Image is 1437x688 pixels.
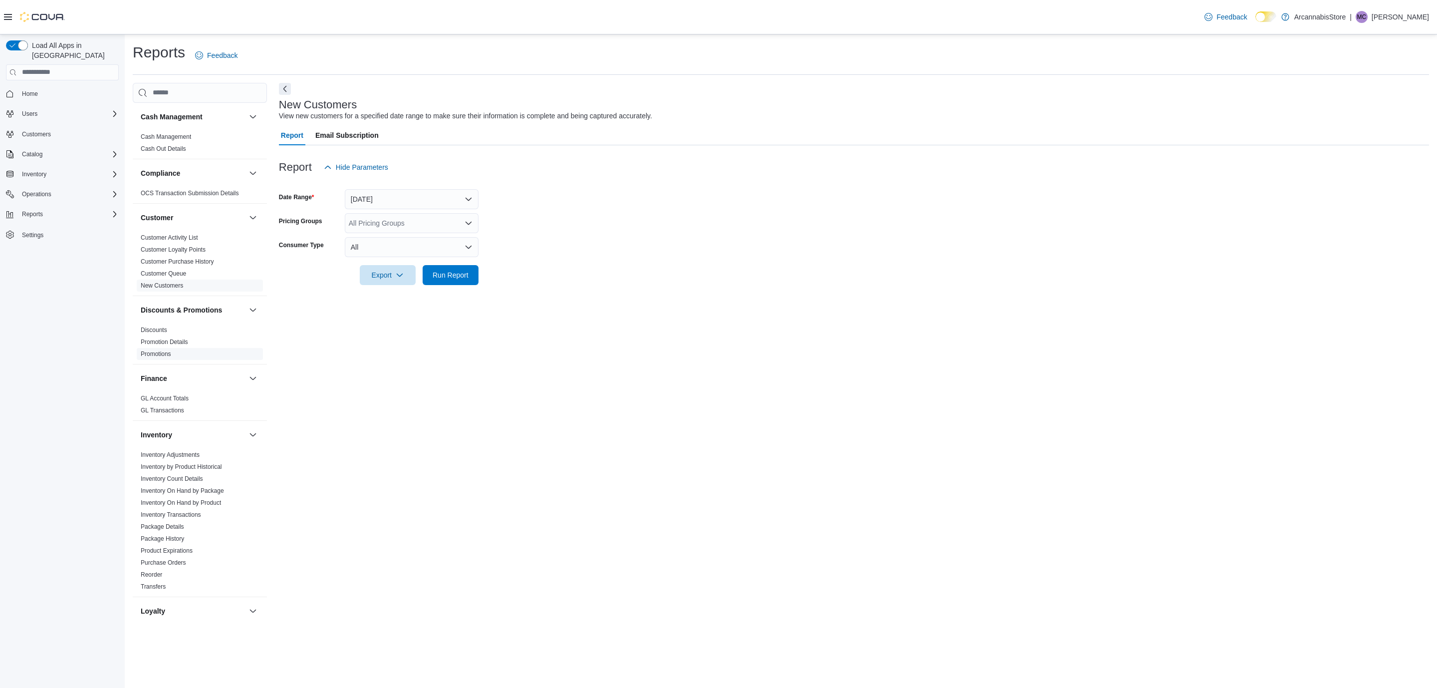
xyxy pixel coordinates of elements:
[18,229,47,241] a: Settings
[141,145,186,153] span: Cash Out Details
[22,150,42,158] span: Catalog
[141,475,203,483] span: Inventory Count Details
[141,487,224,495] span: Inventory On Hand by Package
[141,234,198,241] a: Customer Activity List
[141,246,206,253] a: Customer Loyalty Points
[2,187,123,201] button: Operations
[345,237,479,257] button: All
[1255,11,1276,22] input: Dark Mode
[279,161,312,173] h3: Report
[22,130,51,138] span: Customers
[141,571,162,578] a: Reorder
[279,99,357,111] h3: New Customers
[247,429,259,441] button: Inventory
[141,535,184,542] a: Package History
[2,167,123,181] button: Inventory
[2,86,123,101] button: Home
[22,190,51,198] span: Operations
[22,170,46,178] span: Inventory
[247,212,259,224] button: Customer
[141,327,167,334] a: Discounts
[133,449,267,597] div: Inventory
[141,451,200,458] a: Inventory Adjustments
[191,45,241,65] a: Feedback
[141,547,193,555] span: Product Expirations
[141,487,224,494] a: Inventory On Hand by Package
[247,372,259,384] button: Finance
[141,451,200,459] span: Inventory Adjustments
[345,189,479,209] button: [DATE]
[22,110,37,118] span: Users
[141,583,166,590] a: Transfers
[366,265,410,285] span: Export
[141,430,172,440] h3: Inventory
[28,40,119,60] span: Load All Apps in [GEOGRAPHIC_DATA]
[279,241,324,249] label: Consumer Type
[133,392,267,420] div: Finance
[247,304,259,316] button: Discounts & Promotions
[22,231,43,239] span: Settings
[141,606,165,616] h3: Loyalty
[141,258,214,265] a: Customer Purchase History
[18,228,119,241] span: Settings
[18,88,42,100] a: Home
[1357,11,1367,23] span: MC
[141,559,186,567] span: Purchase Orders
[141,547,193,554] a: Product Expirations
[141,270,186,278] span: Customer Queue
[22,90,38,98] span: Home
[279,111,652,121] div: View new customers for a specified date range to make sure their information is complete and bein...
[141,305,222,315] h3: Discounts & Promotions
[247,111,259,123] button: Cash Management
[133,187,267,203] div: Compliance
[141,606,245,616] button: Loyalty
[433,270,469,280] span: Run Report
[141,282,183,289] a: New Customers
[141,463,222,471] span: Inventory by Product Historical
[141,339,188,345] a: Promotion Details
[465,219,473,227] button: Open list of options
[6,82,119,268] nav: Complex example
[141,350,171,357] a: Promotions
[141,133,191,140] a: Cash Management
[141,407,184,414] a: GL Transactions
[207,50,238,60] span: Feedback
[1350,11,1352,23] p: |
[2,227,123,242] button: Settings
[141,112,203,122] h3: Cash Management
[247,167,259,179] button: Compliance
[141,511,201,518] a: Inventory Transactions
[133,324,267,364] div: Discounts & Promotions
[141,234,198,242] span: Customer Activity List
[141,406,184,414] span: GL Transactions
[18,188,119,200] span: Operations
[141,213,173,223] h3: Customer
[279,217,322,225] label: Pricing Groups
[1216,12,1247,22] span: Feedback
[18,108,119,120] span: Users
[18,208,47,220] button: Reports
[141,350,171,358] span: Promotions
[22,210,43,218] span: Reports
[141,246,206,254] span: Customer Loyalty Points
[18,128,119,140] span: Customers
[18,87,119,100] span: Home
[141,190,239,197] a: OCS Transaction Submission Details
[141,112,245,122] button: Cash Management
[141,282,183,290] span: New Customers
[1372,11,1429,23] p: [PERSON_NAME]
[18,168,119,180] span: Inventory
[141,499,221,506] a: Inventory On Hand by Product
[141,583,166,591] span: Transfers
[141,559,186,566] a: Purchase Orders
[1356,11,1368,23] div: Matt Chernoff
[18,128,55,140] a: Customers
[315,125,379,145] span: Email Subscription
[141,213,245,223] button: Customer
[2,127,123,141] button: Customers
[141,168,245,178] button: Compliance
[18,148,46,160] button: Catalog
[141,145,186,152] a: Cash Out Details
